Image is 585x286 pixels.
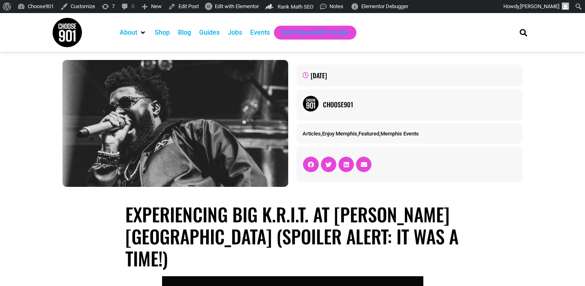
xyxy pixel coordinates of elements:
nav: Main nav [116,26,506,40]
span: , , , [303,131,419,137]
span: Rank Math SEO [278,4,314,10]
a: Choose901 [323,100,516,109]
a: Shop [155,28,170,38]
div: Share on linkedin [338,157,354,172]
a: Get Choose901 Emails [282,28,348,38]
a: Guides [199,28,220,38]
div: Share on email [356,157,371,172]
div: About [116,26,151,40]
a: Jobs [228,28,242,38]
div: Share on twitter [321,157,336,172]
a: Events [250,28,270,38]
a: Enjoy Memphis [322,131,357,137]
a: Memphis Events [380,131,419,137]
div: Search [516,26,530,39]
div: Share on facebook [303,157,318,172]
a: Articles [303,131,321,137]
time: [DATE] [311,71,327,80]
a: Featured [358,131,379,137]
a: About [120,28,137,38]
img: Picture of Choose901 [303,95,319,112]
a: Blog [178,28,191,38]
span: [PERSON_NAME] [520,3,559,9]
h1: Experiencing Big K.R.I.T. at [PERSON_NAME][GEOGRAPHIC_DATA] (Spoiler Alert: It was a time!) [125,203,460,269]
span: Edit with Elementor [215,3,259,9]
